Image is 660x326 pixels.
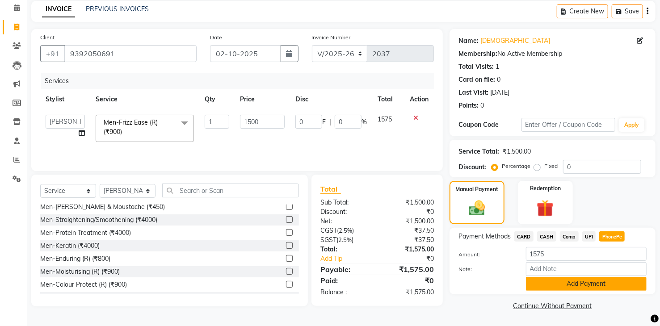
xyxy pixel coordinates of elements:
div: ₹1,575.00 [377,245,441,254]
th: Stylist [40,89,90,109]
th: Service [90,89,199,109]
span: Comp [560,231,579,242]
label: Fixed [544,162,558,170]
label: Client [40,33,55,42]
th: Price [235,89,290,109]
div: Men-Frizz Ease (R) (₹900) [40,293,114,302]
div: ( ) [314,235,377,245]
button: Create New [557,4,608,18]
div: 1 [496,62,499,71]
button: Apply [619,118,644,132]
div: ₹1,500.00 [377,198,441,207]
div: Men-Keratin (₹4000) [40,241,100,251]
span: % [362,117,367,127]
span: SGST [320,236,336,244]
span: F [322,117,326,127]
span: UPI [582,231,596,242]
input: Enter Offer / Coupon Code [521,118,615,132]
div: ₹37.50 [377,226,441,235]
div: Men-Moisturising (R) (₹900) [40,267,120,276]
div: Services [41,73,441,89]
div: Net: [314,217,377,226]
a: [DEMOGRAPHIC_DATA] [480,36,550,46]
div: ₹0 [377,207,441,217]
div: ₹1,500.00 [377,217,441,226]
label: Note: [452,265,519,273]
div: Men-[PERSON_NAME] & Moustache (₹450) [40,202,165,212]
div: Last Visit: [458,88,488,97]
span: CASH [537,231,556,242]
input: Search or Scan [162,184,299,197]
span: Men-Frizz Ease (R) (₹900) [104,118,158,136]
label: Invoice Number [312,33,351,42]
a: x [122,128,126,136]
div: ₹1,575.00 [377,288,441,297]
label: Manual Payment [456,185,499,193]
div: ₹1,500.00 [503,147,531,156]
div: [DATE] [490,88,509,97]
div: Men-Colour Protect (R) (₹900) [40,280,127,289]
label: Date [210,33,222,42]
th: Qty [199,89,235,109]
input: Amount [526,247,647,261]
label: Amount: [452,251,519,259]
label: Redemption [530,184,561,192]
div: ₹37.50 [377,235,441,245]
div: Men-Enduring (R) (₹800) [40,254,110,263]
div: Membership: [458,49,497,59]
label: Percentage [502,162,530,170]
img: _cash.svg [464,199,490,217]
div: Service Total: [458,147,499,156]
div: Discount: [458,163,486,172]
th: Disc [290,89,372,109]
div: Coupon Code [458,120,521,130]
div: 0 [497,75,500,84]
div: Points: [458,101,479,110]
div: Total: [314,245,377,254]
button: Add Payment [526,277,647,291]
th: Action [404,89,434,109]
div: Paid: [314,275,377,286]
div: Name: [458,36,479,46]
a: INVOICE [42,1,75,17]
span: Total [320,184,341,194]
img: _gift.svg [531,198,559,219]
input: Add Note [526,262,647,276]
span: PhonePe [599,231,625,242]
span: Payment Methods [458,232,511,241]
div: Payable: [314,264,377,275]
button: +91 [40,45,65,62]
input: Search by Name/Mobile/Email/Code [64,45,197,62]
th: Total [372,89,404,109]
button: Save [612,4,643,18]
span: CARD [514,231,534,242]
a: PREVIOUS INVOICES [86,5,149,13]
div: Balance : [314,288,377,297]
div: ₹1,575.00 [377,264,441,275]
div: 0 [480,101,484,110]
div: Discount: [314,207,377,217]
div: Card on file: [458,75,495,84]
span: | [329,117,331,127]
span: 1575 [378,115,392,123]
div: Men-Protein Treatment (₹4000) [40,228,131,238]
span: 2.5% [339,227,352,234]
a: Continue Without Payment [451,301,654,311]
span: 2.5% [338,236,352,243]
div: Total Visits: [458,62,494,71]
div: ₹0 [377,275,441,286]
div: No Active Membership [458,49,647,59]
div: ( ) [314,226,377,235]
div: Men-Straightening/Smoothening (₹4000) [40,215,157,225]
div: ₹0 [388,254,441,263]
span: CGST [320,226,337,234]
div: Sub Total: [314,198,377,207]
a: Add Tip [314,254,388,263]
